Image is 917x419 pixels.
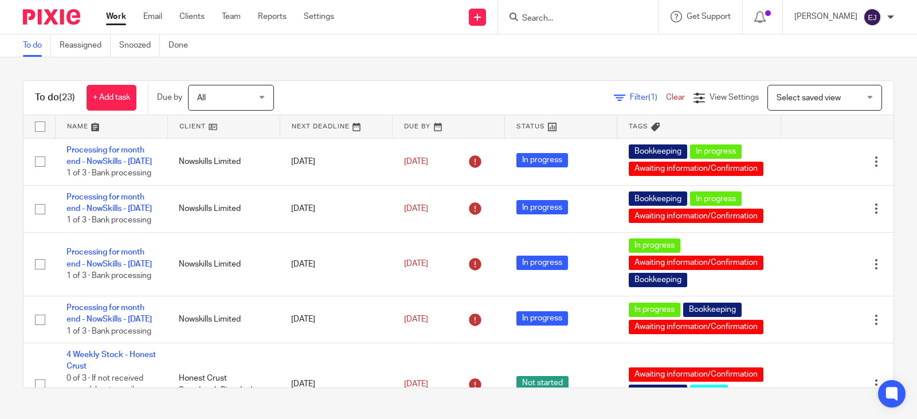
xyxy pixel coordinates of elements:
[168,34,197,57] a: Done
[167,296,280,343] td: Nowskills Limited
[258,11,287,22] a: Reports
[629,320,763,334] span: Awaiting information/Confirmation
[60,34,111,57] a: Reassigned
[629,191,687,206] span: Bookkeeping
[690,144,742,159] span: In progress
[66,272,151,280] span: 1 of 3 · Bank processing
[629,123,648,130] span: Tags
[143,11,162,22] a: Email
[66,169,151,177] span: 1 of 3 · Bank processing
[516,311,568,326] span: In progress
[629,385,687,399] span: Bookkeeping
[167,185,280,232] td: Nowskills Limited
[777,94,841,102] span: Select saved view
[683,303,742,317] span: Bookkeeping
[23,34,51,57] a: To do
[629,367,763,382] span: Awaiting information/Confirmation
[648,93,657,101] span: (1)
[629,303,680,317] span: In progress
[157,92,182,103] p: Due by
[119,34,160,57] a: Snoozed
[516,376,569,390] span: Not started
[629,209,763,223] span: Awaiting information/Confirmation
[629,273,687,287] span: Bookkeeping
[404,205,428,213] span: [DATE]
[404,380,428,388] span: [DATE]
[59,93,75,102] span: (23)
[404,260,428,268] span: [DATE]
[106,11,126,22] a: Work
[404,158,428,166] span: [DATE]
[629,256,763,270] span: Awaiting information/Confirmation
[687,13,731,21] span: Get Support
[66,304,152,323] a: Processing for month end - NowSkills - [DATE]
[630,93,666,101] span: Filter
[794,11,857,22] p: [PERSON_NAME]
[629,144,687,159] span: Bookkeeping
[710,93,759,101] span: View Settings
[690,385,728,399] span: To start
[87,85,136,111] a: + Add task
[222,11,241,22] a: Team
[690,191,742,206] span: In progress
[66,146,152,166] a: Processing for month end - NowSkills - [DATE]
[66,217,151,225] span: 1 of 3 · Bank processing
[280,138,392,185] td: [DATE]
[516,256,568,270] span: In progress
[280,232,392,296] td: [DATE]
[280,296,392,343] td: [DATE]
[167,232,280,296] td: Nowskills Limited
[404,315,428,323] span: [DATE]
[521,14,624,24] input: Search
[516,153,568,167] span: In progress
[179,11,205,22] a: Clients
[516,200,568,214] span: In progress
[66,193,152,213] a: Processing for month end - NowSkills - [DATE]
[23,9,80,25] img: Pixie
[863,8,881,26] img: svg%3E
[35,92,75,104] h1: To do
[304,11,334,22] a: Settings
[280,185,392,232] td: [DATE]
[629,238,680,253] span: In progress
[197,94,206,102] span: All
[66,327,151,335] span: 1 of 3 · Bank processing
[66,351,156,370] a: 4 Weekly Stock - Honest Crust
[666,93,685,101] a: Clear
[629,162,763,176] span: Awaiting information/Confirmation
[167,138,280,185] td: Nowskills Limited
[66,374,152,418] span: 0 of 3 · If not received spreadsheet, email [PERSON_NAME] to ask for it
[66,248,152,268] a: Processing for month end - NowSkills - [DATE]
